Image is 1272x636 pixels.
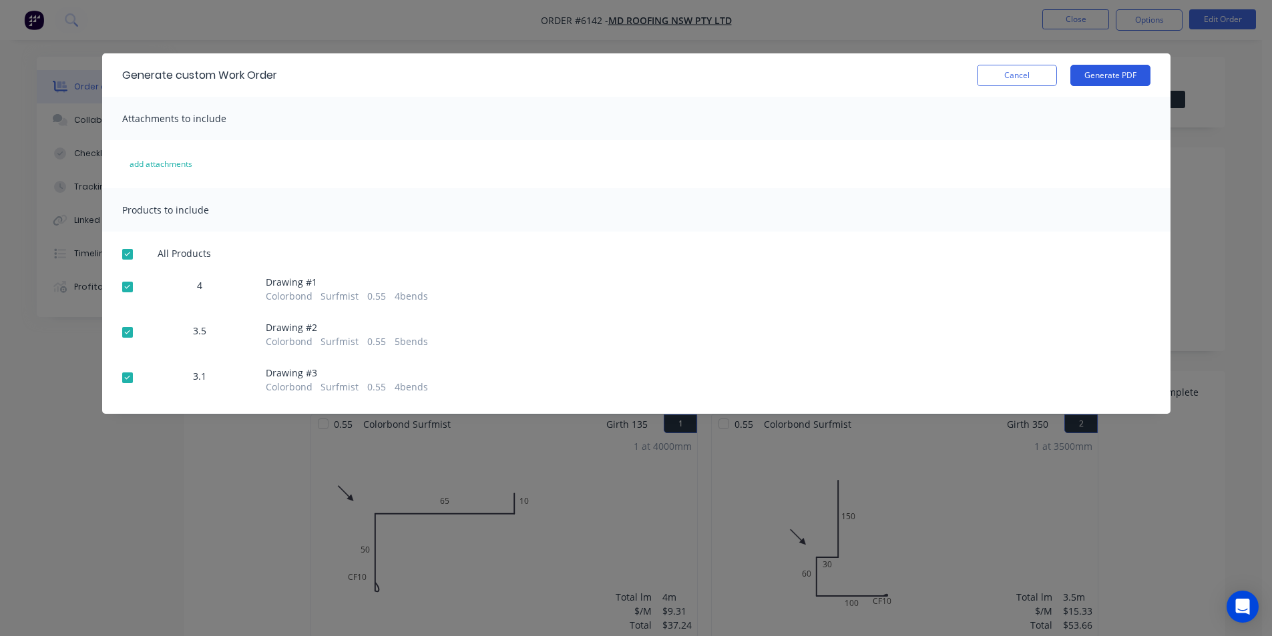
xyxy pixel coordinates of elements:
span: Drawing # 3 [266,366,428,380]
span: 0.55 [367,289,386,303]
span: 3.1 [193,369,206,383]
span: 0.55 [367,334,386,348]
span: Surfmist [321,289,359,303]
span: Surfmist [321,334,359,348]
span: All Products [158,246,220,260]
span: 0.55 [367,380,386,394]
span: Surfmist [321,380,359,394]
span: Colorbond [266,380,312,394]
span: 4 bends [395,289,428,303]
span: 5 bends [395,334,428,348]
span: Attachments to include [122,112,226,125]
span: Drawing # 2 [266,320,428,334]
span: Colorbond [266,334,312,348]
button: add attachments [116,153,206,175]
div: Generate custom Work Order [122,67,277,83]
div: Open Intercom Messenger [1227,591,1259,623]
span: Drawing # 1 [266,275,428,289]
span: 3.5 [193,324,206,338]
button: Generate PDF [1070,65,1150,86]
span: Products to include [122,204,209,216]
button: Cancel [977,65,1057,86]
span: 4 bends [395,380,428,394]
span: Colorbond [266,289,312,303]
span: 4 [197,278,202,292]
